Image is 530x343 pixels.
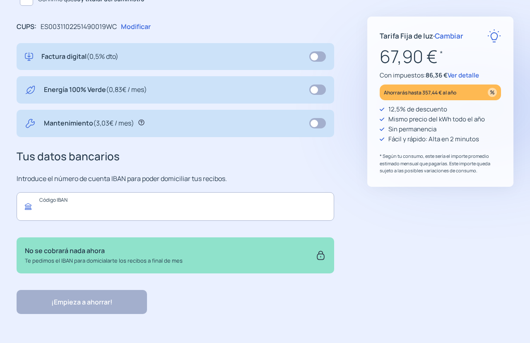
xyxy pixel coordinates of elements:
[87,52,118,61] span: (0,5% dto)
[17,148,334,165] h3: Tus datos bancarios
[316,246,326,265] img: secure.svg
[448,71,479,80] span: Ver detalle
[380,152,501,174] p: * Según tu consumo, este sería el importe promedio estimado mensual que pagarías. Este importe qu...
[25,256,183,265] p: Te pedimos el IBAN para domicialarte los recibos a final de mes
[41,22,117,32] p: ES0031102251490019WC
[17,22,36,32] p: CUPS:
[380,43,501,70] p: 67,90 €
[25,246,183,256] p: No se cobrará nada ahora
[44,118,134,129] p: Mantenimiento
[435,31,463,41] span: Cambiar
[380,70,501,80] p: Con impuestos:
[93,118,134,128] span: (3,03€ / mes)
[487,29,501,43] img: rate-E.svg
[25,51,33,62] img: digital-invoice.svg
[488,88,497,97] img: percentage_icon.svg
[388,114,485,124] p: Mismo precio del kWh todo el año
[44,85,147,95] p: Energía 100% Verde
[121,22,151,32] p: Modificar
[388,104,447,114] p: 12,5% de descuento
[388,124,436,134] p: Sin permanencia
[25,118,36,129] img: tool.svg
[17,174,334,184] p: Introduce el número de cuenta IBAN para poder domiciliar tus recibos.
[388,134,479,144] p: Fácil y rápido: Alta en 2 minutos
[426,71,448,80] span: 86,36 €
[106,85,147,94] span: (0,83€ / mes)
[25,85,36,95] img: energy-green.svg
[380,30,463,41] p: Tarifa Fija de luz ·
[41,51,118,62] p: Factura digital
[384,88,456,97] p: Ahorrarás hasta 357,44 € al año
